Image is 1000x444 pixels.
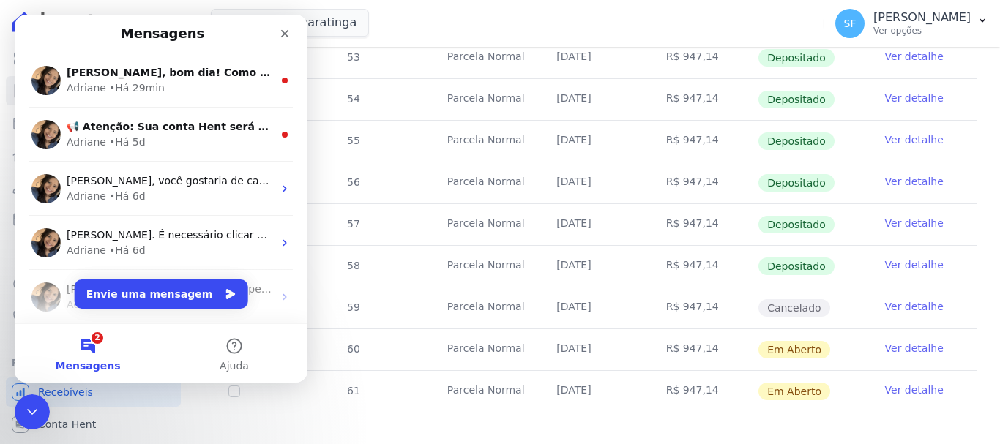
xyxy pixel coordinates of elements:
span: Depositado [758,257,835,275]
a: Clientes [6,173,181,202]
img: Profile image for Adriane [17,159,46,189]
span: 56 [346,176,360,188]
span: Depositado [758,132,835,150]
td: Parcela Normal [430,371,539,412]
td: [DATE] [539,287,648,328]
span: Ajuda [205,346,234,356]
p: Ver opções [873,25,971,37]
img: Profile image for Adriane [17,214,46,243]
td: Parcela Normal [430,79,539,120]
td: [DATE] [539,246,648,287]
a: Parcelas [6,108,181,138]
div: Adriane [52,66,92,81]
div: Adriane [52,120,92,135]
td: R$ 947,14 [649,79,758,120]
td: R$ 947,14 [649,37,758,78]
td: R$ 947,14 [649,287,758,328]
a: Ver detalhe [885,299,944,314]
a: Ver detalhe [885,383,944,397]
td: [DATE] [539,162,648,203]
span: Depositado [758,49,835,67]
div: • Há 5d [94,120,131,135]
button: Mar De Japaratinga [211,9,369,37]
span: [PERSON_NAME], não há nenhuma pendência. Poderá aprovar a remessa clicando na opção: Aprovar. [52,268,574,280]
a: Ver detalhe [885,257,944,272]
td: Parcela Normal [430,37,539,78]
td: [DATE] [539,329,648,370]
a: Recebíveis [6,377,181,407]
a: Minha Carteira [6,205,181,234]
span: SF [844,18,857,29]
a: Visão Geral [6,44,181,73]
div: Adriane [52,174,92,189]
div: Adriane [52,228,92,244]
div: Plataformas [12,354,175,372]
span: 58 [346,260,360,271]
a: Ver detalhe [885,174,944,189]
span: Cancelado [758,299,829,317]
td: R$ 947,14 [649,329,758,370]
div: • Há 29min [94,66,150,81]
iframe: Intercom live chat [15,394,50,429]
div: • Há 6d [94,174,131,189]
a: Ver detalhe [885,216,944,230]
td: [DATE] [539,204,648,245]
a: Ver detalhe [885,49,944,64]
div: Adriane [52,282,92,298]
td: Parcela Normal [430,287,539,328]
img: Profile image for Adriane [17,51,46,80]
span: Depositado [758,174,835,192]
a: Lotes [6,140,181,170]
span: 55 [346,135,360,146]
td: [DATE] [539,79,648,120]
p: [PERSON_NAME] [873,10,971,25]
td: R$ 947,14 [649,371,758,412]
td: Parcela Normal [430,162,539,203]
span: Conta Hent [38,417,96,432]
td: R$ 947,14 [649,204,758,245]
span: Em Aberto [758,383,830,400]
div: • Há 6d [94,228,131,244]
a: Conta Hent [6,410,181,439]
img: Profile image for Adriane [17,268,46,297]
td: Parcela Normal [430,329,539,370]
a: Transferências [6,237,181,266]
span: 54 [346,93,360,105]
span: Depositado [758,91,835,108]
span: 53 [346,51,360,63]
span: [PERSON_NAME], você gostaria de cancelar uma cobrança? Se sim, separei este artigo para você: [52,160,556,172]
span: Recebíveis [38,385,93,399]
a: Negativação [6,301,181,331]
td: [DATE] [539,121,648,162]
input: default [228,385,240,397]
a: Ver detalhe [885,341,944,355]
span: 59 [346,301,360,313]
span: Em Aberto [758,341,830,358]
button: SF [PERSON_NAME] Ver opções [824,3,1000,44]
td: R$ 947,14 [649,121,758,162]
span: Mensagens [41,346,106,356]
a: Crédito [6,269,181,298]
td: Parcela Normal [430,246,539,287]
span: 60 [346,343,360,355]
span: [PERSON_NAME]. É necessário clicar na opção aprovar. ;) [52,214,346,226]
a: Ver detalhe [885,91,944,105]
span: 57 [346,218,360,230]
span: [PERSON_NAME], bom dia! Como vai? [PERSON_NAME], qual cobrança seria? Por favor, qual o nome do c... [52,52,756,64]
button: Envie uma mensagem [60,265,234,294]
img: Profile image for Adriane [17,105,46,135]
button: Ajuda [146,309,293,368]
iframe: Intercom live chat [15,15,307,383]
span: Depositado [758,216,835,233]
a: Contratos [6,76,181,105]
td: [DATE] [539,371,648,412]
a: Ver detalhe [885,132,944,147]
span: 61 [346,385,360,396]
td: Parcela Normal [430,121,539,162]
td: Parcela Normal [430,204,539,245]
td: [DATE] [539,37,648,78]
td: R$ 947,14 [649,246,758,287]
td: R$ 947,14 [649,162,758,203]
